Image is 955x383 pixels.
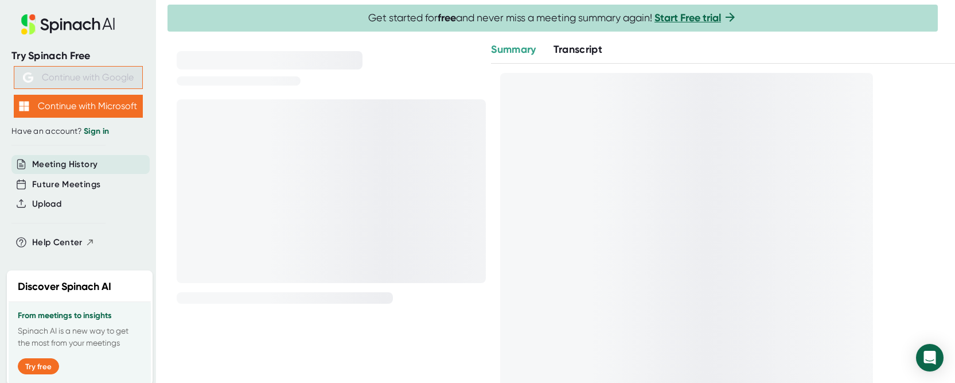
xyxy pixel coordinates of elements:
[32,236,83,249] span: Help Center
[11,126,145,137] div: Have an account?
[23,72,33,83] img: Aehbyd4JwY73AAAAAElFTkSuQmCC
[32,198,61,211] button: Upload
[553,43,603,56] span: Transcript
[491,43,536,56] span: Summary
[491,42,536,57] button: Summary
[368,11,737,25] span: Get started for and never miss a meeting summary again!
[32,178,100,191] button: Future Meetings
[14,66,143,89] button: Continue with Google
[654,11,721,24] a: Start Free trial
[14,95,143,118] button: Continue with Microsoft
[18,311,142,320] h3: From meetings to insights
[553,42,603,57] button: Transcript
[84,126,109,136] a: Sign in
[18,358,59,374] button: Try free
[11,49,145,63] div: Try Spinach Free
[32,236,95,249] button: Help Center
[916,344,944,372] div: Open Intercom Messenger
[438,11,456,24] b: free
[18,325,142,349] p: Spinach AI is a new way to get the most from your meetings
[18,279,111,295] h2: Discover Spinach AI
[32,158,98,171] button: Meeting History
